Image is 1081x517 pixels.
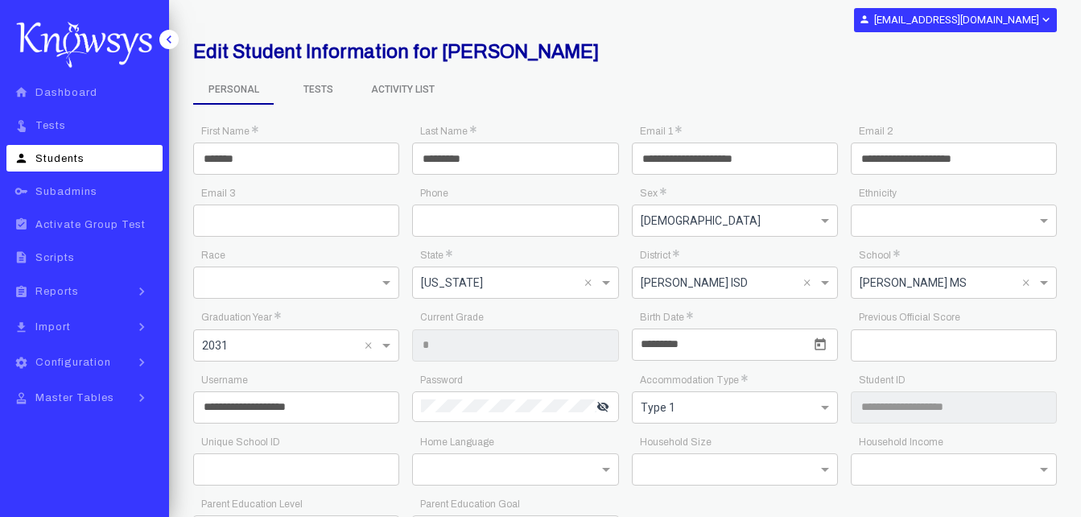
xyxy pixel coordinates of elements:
span: Reports [35,286,79,297]
h2: Edit Student Information for [PERSON_NAME] [193,40,761,63]
i: file_download [11,321,31,334]
app-required-indication: Graduation Year [201,312,280,323]
i: keyboard_arrow_right [130,390,154,406]
span: Personal [193,76,274,105]
span: Tests [278,76,358,103]
app-required-indication: District [640,250,679,261]
i: approval [11,391,31,405]
span: Clear all [584,273,598,292]
span: Clear all [1022,273,1036,292]
app-required-indication: Birth Date [640,312,692,323]
app-required-indication: Password [420,374,463,386]
i: description [11,250,31,264]
span: Clear all [365,336,378,355]
span: Scripts [35,252,75,263]
app-required-indication: Previous Official Score [859,312,960,323]
app-required-indication: School [859,250,899,261]
app-required-indication: Current Grade [420,312,484,323]
app-required-indication: Household Income [859,436,943,448]
button: Open calendar [811,335,830,354]
i: person [11,151,31,165]
i: assignment [11,285,31,299]
i: key [11,184,31,198]
app-required-indication: Household Size [640,436,712,448]
i: settings [11,356,31,370]
input: Password [421,399,596,412]
i: assignment_turned_in [11,217,31,231]
i: home [11,85,31,99]
app-required-indication: Last Name [420,126,476,137]
span: Subadmins [35,186,97,197]
span: Dashboard [35,87,97,98]
app-required-indication: Email 1 [640,126,681,137]
span: Activity List [362,76,443,103]
span: Import [35,321,71,333]
app-required-indication: Unique School ID [201,436,280,448]
app-required-indication: Phone [420,188,448,199]
app-required-indication: Ethnicity [859,188,897,199]
app-required-indication: Sex [640,188,666,199]
app-required-indication: Race [201,250,225,261]
span: Clear all [803,273,817,292]
app-required-indication: Parent Education Level [201,498,303,510]
app-required-indication: Username [201,374,248,386]
app-required-indication: Parent Education Goal [420,498,520,510]
app-required-indication: State [420,250,452,261]
span: Students [35,153,85,164]
i: keyboard_arrow_left [161,31,177,48]
i: keyboard_arrow_right [130,283,154,300]
app-required-indication: Home Language [420,436,494,448]
span: Master Tables [35,392,114,403]
app-required-indication: Accommodation Type [640,374,747,386]
i: person [859,14,870,25]
b: [EMAIL_ADDRESS][DOMAIN_NAME] [874,14,1039,26]
span: Tests [35,120,66,131]
app-required-indication: First Name [201,126,258,137]
i: visibility_off [596,400,609,413]
i: keyboard_arrow_right [130,354,154,370]
app-required-indication: Email 3 [201,188,236,199]
i: keyboard_arrow_right [130,319,154,335]
i: expand_more [1039,13,1051,27]
span: Activate Group Test [35,219,146,230]
app-required-indication: Student ID [859,374,906,386]
span: Configuration [35,357,111,368]
app-required-indication: Email 2 [859,126,893,137]
i: touch_app [11,118,31,132]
